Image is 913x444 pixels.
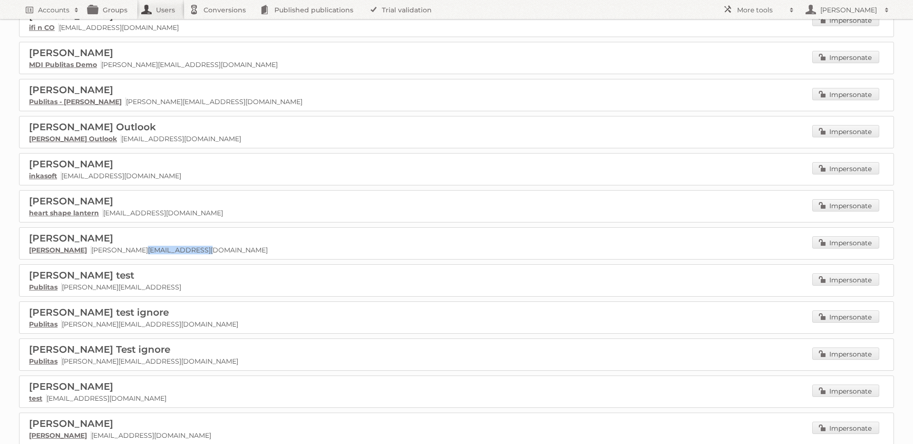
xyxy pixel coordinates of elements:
[812,14,879,26] a: Impersonate
[29,283,58,291] a: Publitas
[29,431,87,440] a: [PERSON_NAME]
[29,320,884,328] p: [PERSON_NAME][EMAIL_ADDRESS][DOMAIN_NAME]
[818,5,880,15] h2: [PERSON_NAME]
[29,47,113,58] span: [PERSON_NAME]
[29,23,884,32] p: [EMAIL_ADDRESS][DOMAIN_NAME]
[29,232,113,244] span: [PERSON_NAME]
[29,357,884,366] p: [PERSON_NAME][EMAIL_ADDRESS][DOMAIN_NAME]
[812,422,879,434] a: Impersonate
[812,273,879,286] a: Impersonate
[29,283,884,291] p: [PERSON_NAME][EMAIL_ADDRESS]
[38,5,69,15] h2: Accounts
[812,199,879,212] a: Impersonate
[29,121,156,133] span: [PERSON_NAME] Outlook
[29,60,97,69] a: MDI Publitas Demo
[29,270,134,281] span: [PERSON_NAME] test
[737,5,785,15] h2: More tools
[29,23,55,32] a: ifi n CO
[29,97,122,106] a: Publitas - [PERSON_NAME]
[29,135,884,143] p: [EMAIL_ADDRESS][DOMAIN_NAME]
[812,51,879,63] a: Impersonate
[29,357,58,366] a: Publitas
[29,172,884,180] p: [EMAIL_ADDRESS][DOMAIN_NAME]
[29,195,113,207] span: [PERSON_NAME]
[29,209,99,217] a: heart shape lantern
[29,320,58,328] a: Publitas
[812,162,879,174] a: Impersonate
[29,246,884,254] p: [PERSON_NAME][EMAIL_ADDRESS][DOMAIN_NAME]
[29,97,884,106] p: [PERSON_NAME][EMAIL_ADDRESS][DOMAIN_NAME]
[29,209,884,217] p: [EMAIL_ADDRESS][DOMAIN_NAME]
[812,236,879,249] a: Impersonate
[29,135,117,143] a: [PERSON_NAME] Outlook
[29,431,884,440] p: [EMAIL_ADDRESS][DOMAIN_NAME]
[29,307,169,318] span: [PERSON_NAME] test ignore
[29,344,170,355] span: [PERSON_NAME] Test ignore
[29,418,113,429] span: [PERSON_NAME]
[29,158,113,170] span: [PERSON_NAME]
[29,172,57,180] a: inkasoft
[812,125,879,137] a: Impersonate
[29,60,884,69] p: [PERSON_NAME][EMAIL_ADDRESS][DOMAIN_NAME]
[812,385,879,397] a: Impersonate
[812,88,879,100] a: Impersonate
[812,347,879,360] a: Impersonate
[29,394,42,403] a: test
[29,381,113,392] span: [PERSON_NAME]
[29,394,884,403] p: [EMAIL_ADDRESS][DOMAIN_NAME]
[812,310,879,323] a: Impersonate
[29,84,113,96] span: [PERSON_NAME]
[29,246,87,254] a: [PERSON_NAME]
